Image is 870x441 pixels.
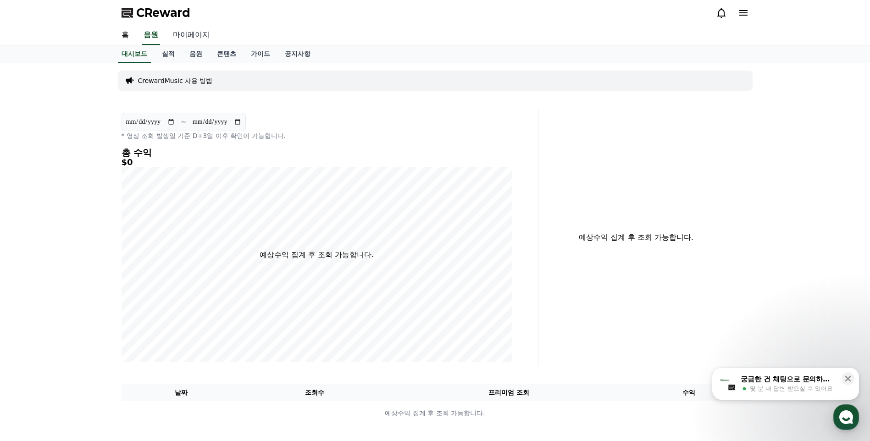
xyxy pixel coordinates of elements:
[122,158,512,167] h5: $0
[122,131,512,140] p: * 영상 조회 발생일 기준 D+3일 이후 확인이 가능합니다.
[114,26,136,45] a: 홈
[118,45,151,63] a: 대시보드
[142,26,160,45] a: 음원
[277,45,318,63] a: 공지사항
[241,384,388,401] th: 조회수
[122,408,748,418] p: 예상수익 집계 후 조회 가능합니다.
[155,45,182,63] a: 실적
[388,384,629,401] th: 프리미엄 조회
[142,304,153,312] span: 설정
[546,232,727,243] p: 예상수익 집계 후 조회 가능합니다.
[61,291,118,314] a: 대화
[210,45,244,63] a: 콘텐츠
[182,45,210,63] a: 음원
[136,6,190,20] span: CReward
[118,291,176,314] a: 설정
[122,384,241,401] th: 날짜
[166,26,217,45] a: 마이페이지
[29,304,34,312] span: 홈
[3,291,61,314] a: 홈
[181,116,187,127] p: ~
[629,384,749,401] th: 수익
[260,249,374,260] p: 예상수익 집계 후 조회 가능합니다.
[138,76,213,85] a: CrewardMusic 사용 방법
[84,305,95,312] span: 대화
[122,148,512,158] h4: 총 수익
[122,6,190,20] a: CReward
[244,45,277,63] a: 가이드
